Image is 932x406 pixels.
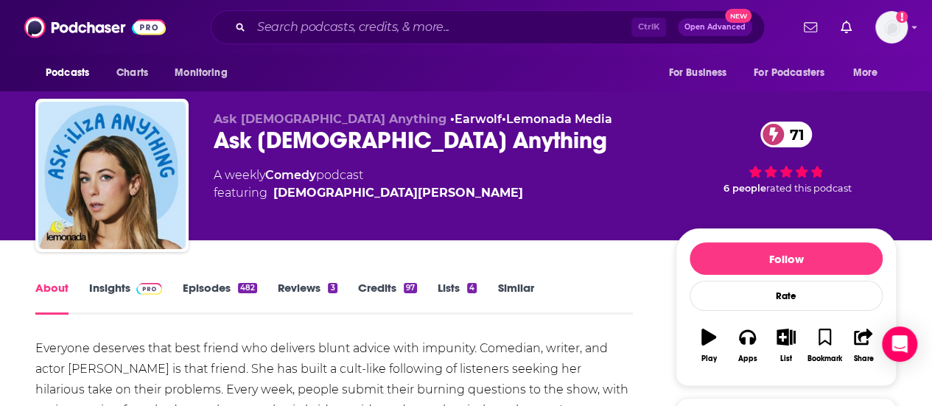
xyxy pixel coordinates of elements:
div: Rate [690,281,883,311]
a: Iliza Shlesinger [273,184,523,202]
span: For Business [668,63,726,83]
div: 4 [467,283,477,293]
button: open menu [164,59,246,87]
span: • [502,112,612,126]
a: Similar [497,281,533,315]
a: Show notifications dropdown [835,15,858,40]
a: Show notifications dropdown [798,15,823,40]
div: Play [701,354,717,363]
span: Ask [DEMOGRAPHIC_DATA] Anything [214,112,446,126]
div: 71 6 peoplerated this podcast [676,112,897,203]
svg: Add a profile image [896,11,908,23]
a: Reviews3 [278,281,337,315]
span: 71 [775,122,812,147]
button: open menu [843,59,897,87]
img: Ask Iliza Anything [38,102,186,249]
button: Apps [728,319,766,372]
div: Bookmark [807,354,842,363]
span: 6 people [723,183,766,194]
button: Bookmark [805,319,844,372]
div: Share [853,354,873,363]
span: Logged in as hconnor [875,11,908,43]
img: Podchaser - Follow, Share and Rate Podcasts [24,13,166,41]
a: Lists4 [438,281,477,315]
a: 71 [760,122,812,147]
div: 482 [238,283,257,293]
span: Monitoring [175,63,227,83]
button: Share [844,319,883,372]
div: A weekly podcast [214,167,523,202]
span: For Podcasters [754,63,824,83]
a: Earwolf [455,112,502,126]
span: Charts [116,63,148,83]
a: Lemonada Media [506,112,612,126]
div: 3 [328,283,337,293]
a: Episodes482 [183,281,257,315]
a: Charts [107,59,157,87]
span: New [725,9,751,23]
div: Search podcasts, credits, & more... [211,10,765,44]
span: featuring [214,184,523,202]
button: List [767,319,805,372]
span: rated this podcast [766,183,852,194]
div: List [780,354,792,363]
button: open menu [35,59,108,87]
a: Credits97 [358,281,417,315]
button: Play [690,319,728,372]
a: InsightsPodchaser Pro [89,281,162,315]
a: About [35,281,69,315]
button: Follow [690,242,883,275]
button: open menu [744,59,846,87]
span: More [853,63,878,83]
button: Show profile menu [875,11,908,43]
button: open menu [658,59,745,87]
a: Comedy [265,168,316,182]
span: • [450,112,502,126]
span: Podcasts [46,63,89,83]
div: Apps [738,354,757,363]
img: User Profile [875,11,908,43]
input: Search podcasts, credits, & more... [251,15,631,39]
span: Ctrl K [631,18,666,37]
img: Podchaser Pro [136,283,162,295]
button: Open AdvancedNew [678,18,752,36]
div: Open Intercom Messenger [882,326,917,362]
span: Open Advanced [684,24,746,31]
div: 97 [404,283,417,293]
